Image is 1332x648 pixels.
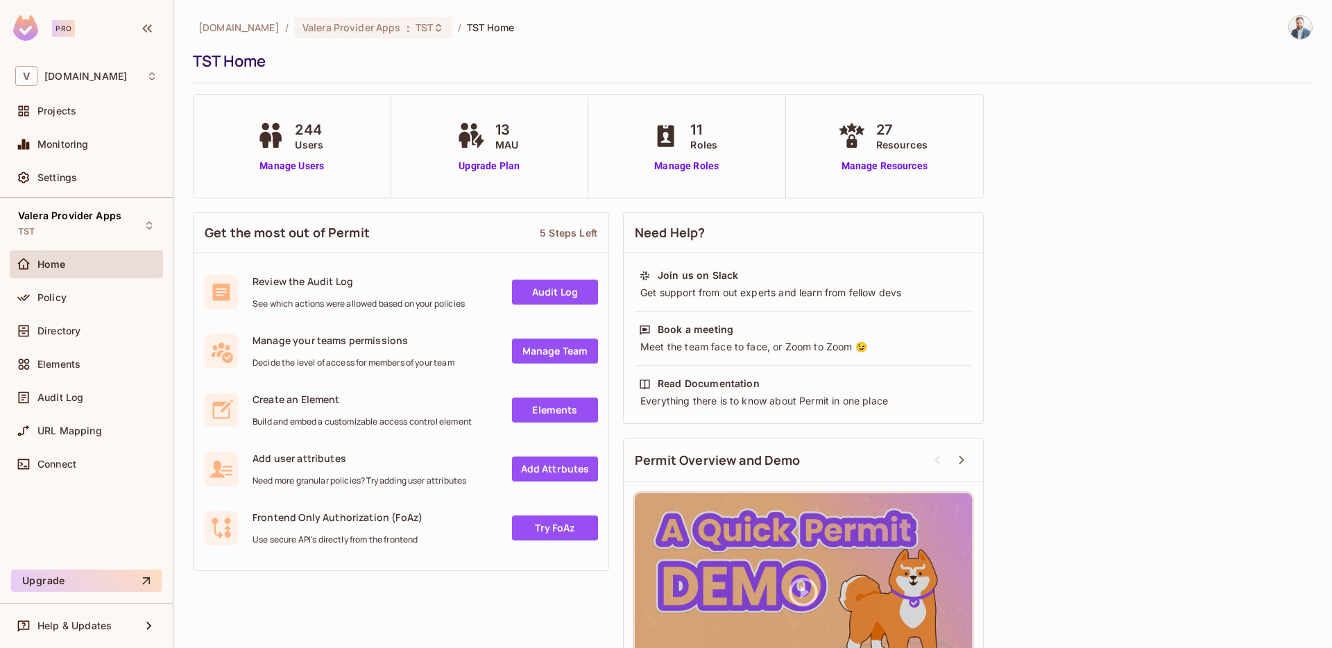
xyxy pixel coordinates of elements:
[37,620,112,631] span: Help & Updates
[253,416,472,427] span: Build and embed a customizable access control element
[37,259,66,270] span: Home
[876,137,928,152] span: Resources
[253,159,330,173] a: Manage Users
[406,22,411,33] span: :
[18,226,35,237] span: TST
[658,268,738,282] div: Join us on Slack
[253,452,466,465] span: Add user attributes
[690,119,717,140] span: 11
[690,137,717,152] span: Roles
[37,325,80,336] span: Directory
[37,105,76,117] span: Projects
[512,339,598,364] a: Manage Team
[512,398,598,423] a: Elements
[658,377,760,391] div: Read Documentation
[512,457,598,481] a: Add Attrbutes
[454,159,525,173] a: Upgrade Plan
[37,459,76,470] span: Connect
[540,226,597,239] div: 5 Steps Left
[639,340,968,354] div: Meet the team face to face, or Zoom to Zoom 😉
[253,534,422,545] span: Use secure API's directly from the frontend
[253,475,466,486] span: Need more granular policies? Try adding user attributes
[495,137,518,152] span: MAU
[37,392,83,403] span: Audit Log
[198,21,280,34] span: the active workspace
[639,286,968,300] div: Get support from out experts and learn from fellow devs
[193,51,1306,71] div: TST Home
[639,394,968,408] div: Everything there is to know about Permit in one place
[635,452,801,469] span: Permit Overview and Demo
[295,137,323,152] span: Users
[295,119,323,140] span: 244
[458,21,461,34] li: /
[467,21,514,34] span: TST Home
[44,71,127,82] span: Workspace: valerahealth.com
[18,210,121,221] span: Valera Provider Apps
[253,334,454,347] span: Manage your teams permissions
[302,21,401,34] span: Valera Provider Apps
[876,119,928,140] span: 27
[37,425,102,436] span: URL Mapping
[512,280,598,305] a: Audit Log
[37,359,80,370] span: Elements
[37,172,77,183] span: Settings
[285,21,289,34] li: /
[205,224,370,241] span: Get the most out of Permit
[658,323,733,336] div: Book a meeting
[37,292,67,303] span: Policy
[512,515,598,540] a: Try FoAz
[11,570,162,592] button: Upgrade
[253,357,454,368] span: Decide the level of access for members of your team
[253,275,465,288] span: Review the Audit Log
[635,224,706,241] span: Need Help?
[1289,16,1312,39] img: Josh Myers
[37,139,89,150] span: Monitoring
[253,511,422,524] span: Frontend Only Authorization (FoAz)
[15,66,37,86] span: V
[649,159,724,173] a: Manage Roles
[52,20,75,37] div: Pro
[495,119,518,140] span: 13
[835,159,934,173] a: Manage Resources
[416,21,433,34] span: TST
[253,298,465,309] span: See which actions were allowed based on your policies
[253,393,472,406] span: Create an Element
[13,15,38,41] img: SReyMgAAAABJRU5ErkJggg==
